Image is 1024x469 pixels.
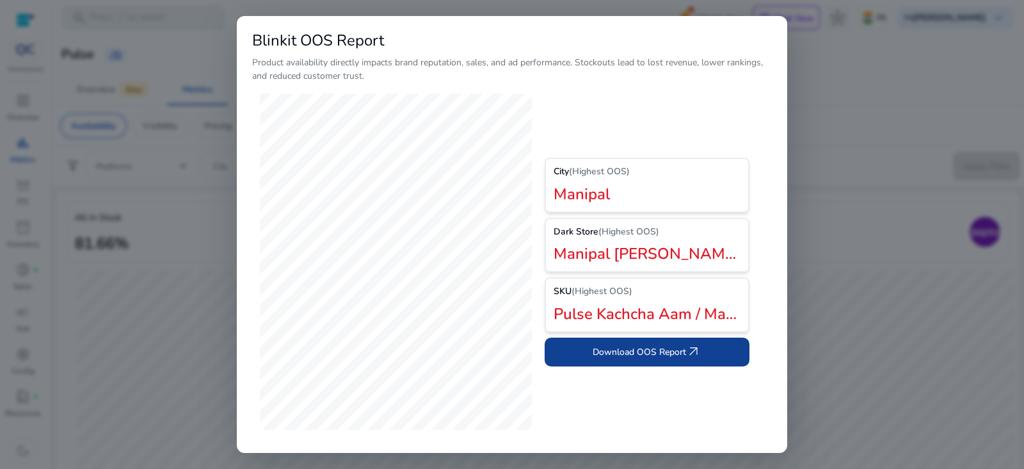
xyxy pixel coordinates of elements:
[554,185,740,204] h2: Manipal
[545,338,749,366] button: Download OOS Reportarrow_outward
[554,286,740,297] h5: SKU
[554,245,740,263] h2: Manipal [PERSON_NAME] Nagar ES1
[686,344,701,359] span: arrow_outward
[593,344,701,359] span: Download OOS Report
[569,165,630,177] span: (Highest OOS)
[598,226,659,238] span: (Highest OOS)
[252,56,772,83] p: Product availability directly impacts brand reputation, sales, and ad performance. Stockouts lead...
[554,167,740,177] h5: City
[554,227,740,238] h5: Dark Store
[572,285,632,297] span: (Highest OOS)
[554,305,740,324] h2: Pulse Kachcha Aam / Mango Candy - 190 g
[252,31,772,50] h2: Blinkit OOS Report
